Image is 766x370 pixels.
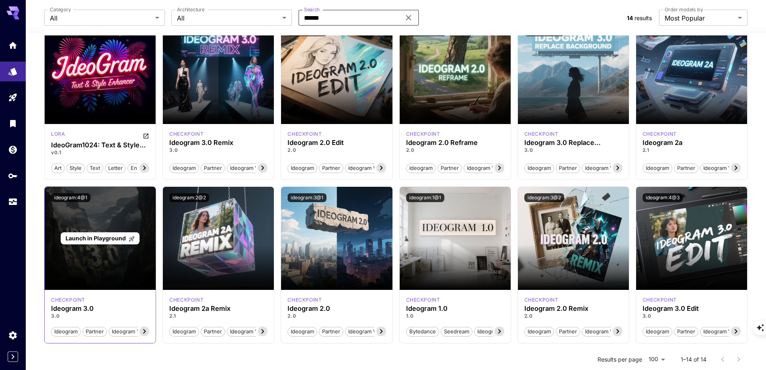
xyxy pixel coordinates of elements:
[643,193,683,202] button: ideogram:4@3
[51,296,85,304] div: ideogram3
[643,305,741,312] h3: Ideogram 3.0 Edit
[700,328,743,336] span: Ideogram v3.0
[51,326,81,337] button: Ideogram
[345,328,388,336] span: Ideogram v2.0
[51,305,149,312] h3: Ideogram 3.0
[169,163,199,173] button: Ideogram
[643,130,677,138] div: ideogram2a
[169,312,267,320] p: 2.1
[288,296,322,304] p: checkpoint
[51,130,65,138] p: lora
[643,312,741,320] p: 3.0
[524,130,559,138] p: checkpoint
[227,326,268,337] button: Ideogram v2a
[109,326,152,337] button: Ideogram v3.0
[406,130,440,138] p: checkpoint
[8,171,18,181] div: API Keys
[525,328,554,336] span: Ideogram
[582,328,624,336] span: Ideogram v2.0
[319,163,343,173] button: Partner
[407,164,435,172] span: Ideogram
[128,164,157,172] span: enhancer
[406,296,440,304] div: ideogram1
[438,164,462,172] span: Partner
[67,164,84,172] span: style
[83,328,107,336] span: Partner
[407,328,439,336] span: Bytedance
[474,326,515,337] button: ideogram:1@1
[8,145,18,155] div: Wallet
[319,326,343,337] button: Partner
[288,312,386,320] p: 2.0
[643,328,672,336] span: Ideogram
[524,130,559,138] div: ideogram3
[464,163,507,173] button: Ideogram v2.0
[645,353,668,365] div: 100
[87,164,103,172] span: text
[288,147,386,154] p: 2.0
[643,139,741,147] h3: Ideogram 2a
[345,163,388,173] button: Ideogram v2.0
[700,326,743,337] button: Ideogram v3.0
[169,296,203,304] p: checkpoint
[406,193,444,202] button: ideogram:1@1
[177,13,279,23] span: All
[201,326,225,337] button: Partner
[170,328,199,336] span: Ideogram
[227,328,267,336] span: Ideogram v2a
[288,326,317,337] button: Ideogram
[169,305,267,312] div: Ideogram 2a Remix
[474,328,514,336] span: ideogram:1@1
[8,330,18,340] div: Settings
[524,326,554,337] button: Ideogram
[319,164,343,172] span: Partner
[51,141,149,149] h3: IdeoGram1024: Text & Style Enhancer | Flux.1 D LoRa
[66,235,126,242] span: Launch in Playground
[86,163,103,173] button: text
[643,147,741,154] p: 2.1
[598,356,642,364] p: Results per page
[288,328,317,336] span: Ideogram
[51,328,80,336] span: Ideogram
[556,328,580,336] span: Partner
[105,163,126,173] button: letter
[406,305,504,312] h3: Ideogram 1.0
[464,164,506,172] span: Ideogram v2.0
[674,328,698,336] span: Partner
[61,232,139,245] a: Launch in Playground
[582,164,624,172] span: Ideogram v3.0
[556,326,580,337] button: Partner
[105,164,125,172] span: letter
[201,163,225,173] button: Partner
[674,163,698,173] button: Partner
[8,38,18,48] div: Home
[177,6,204,13] label: Architecture
[169,139,267,147] div: Ideogram 3.0 Remix
[643,164,672,172] span: Ideogram
[681,356,706,364] p: 1–14 of 14
[288,193,327,202] button: ideogram:3@1
[51,163,65,173] button: art
[665,6,703,13] label: Order models by
[51,130,65,140] div: FLUX.1 D
[169,130,203,138] div: ideogram3
[8,351,18,362] button: Expand sidebar
[82,326,107,337] button: Partner
[406,296,440,304] p: checkpoint
[201,164,225,172] span: Partner
[169,130,203,138] p: checkpoint
[406,139,504,147] div: Ideogram 2.0 Reframe
[556,164,580,172] span: Partner
[169,296,203,304] div: ideogram2a
[700,164,741,172] span: Ideogram v2a
[288,305,386,312] h3: Ideogram 2.0
[227,164,269,172] span: Ideogram v3.0
[51,312,149,320] p: 3.0
[524,296,559,304] div: ideogram2
[406,326,439,337] button: Bytedance
[556,163,580,173] button: Partner
[8,197,18,207] div: Usage
[406,312,504,320] p: 1.0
